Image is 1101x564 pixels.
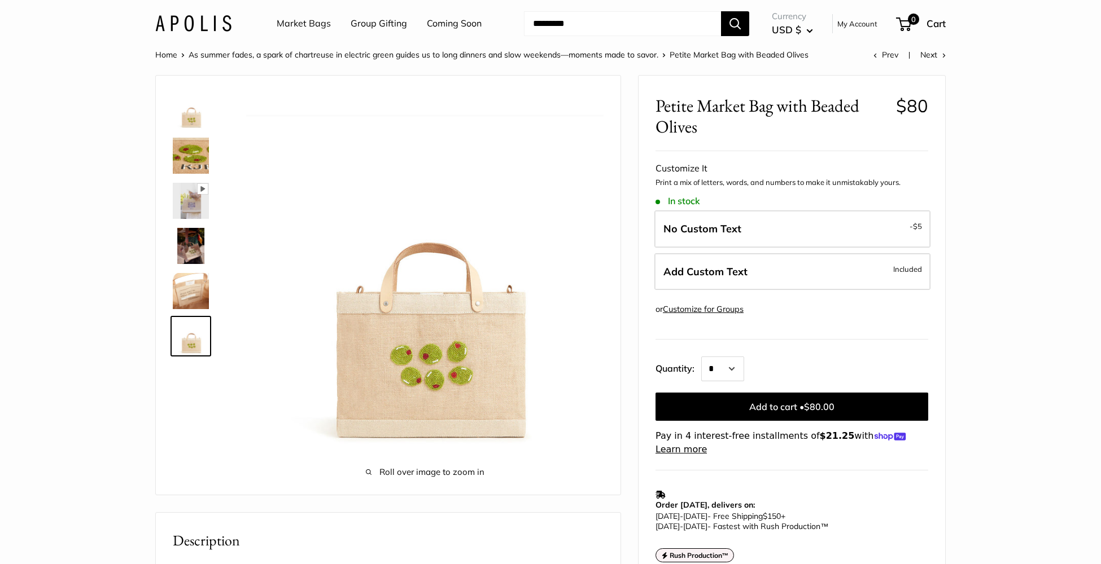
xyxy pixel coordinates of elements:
[927,17,946,29] span: Cart
[656,511,680,521] span: [DATE]
[155,50,177,60] a: Home
[171,316,211,356] a: Petite Market Bag with Beaded Olives
[173,138,209,174] img: Petite Market Bag with Beaded Olives
[171,135,211,176] a: Petite Market Bag with Beaded Olives
[173,318,209,354] img: Petite Market Bag with Beaded Olives
[670,551,729,559] strong: Rush Production™
[171,271,211,311] a: Petite Market Bag with Beaded Olives
[173,530,604,552] h2: Description
[155,47,809,62] nav: Breadcrumb
[654,253,930,290] label: Add Custom Text
[171,226,211,266] a: Petite Market Bag with Beaded Olives
[656,95,888,137] span: Petite Market Bag with Beaded Olives
[896,95,928,117] span: $80
[680,511,683,521] span: -
[427,15,482,32] a: Coming Soon
[246,464,604,480] span: Roll over image to zoom in
[9,521,121,555] iframe: Sign Up via Text for Offers
[670,50,809,60] span: Petite Market Bag with Beaded Olives
[721,11,749,36] button: Search
[656,521,828,531] span: - Fastest with Rush Production™
[663,222,741,235] span: No Custom Text
[524,11,721,36] input: Search...
[763,511,781,521] span: $150
[683,521,707,531] span: [DATE]
[656,177,928,188] p: Print a mix of letters, words, and numbers to make it unmistakably yours.
[656,393,928,421] button: Add to cart •$80.00
[351,15,407,32] a: Group Gifting
[189,50,658,60] a: As summer fades, a spark of chartreuse in electric green guides us to long dinners and slow weeke...
[656,521,680,531] span: [DATE]
[683,511,707,521] span: [DATE]
[920,50,946,60] a: Next
[772,24,801,36] span: USD $
[804,401,835,412] span: $80.00
[663,304,744,314] a: Customize for Groups
[173,273,209,309] img: Petite Market Bag with Beaded Olives
[277,15,331,32] a: Market Bags
[656,511,923,531] p: - Free Shipping +
[654,210,930,248] label: Leave Blank
[908,14,919,25] span: 0
[910,219,922,233] span: -
[171,180,211,221] a: Petite Market Bag with Beaded Olives
[656,196,700,206] span: In stock
[772,21,813,39] button: USD $
[772,8,813,24] span: Currency
[913,222,922,231] span: $5
[173,183,209,219] img: Petite Market Bag with Beaded Olives
[680,521,683,531] span: -
[246,92,604,450] img: Petite Market Bag with Beaded Olives
[173,92,209,129] img: Petite Market Bag with Beaded Olives
[873,50,898,60] a: Prev
[656,353,701,381] label: Quantity:
[173,228,209,264] img: Petite Market Bag with Beaded Olives
[893,262,922,276] span: Included
[656,302,744,317] div: or
[837,17,877,30] a: My Account
[663,265,748,278] span: Add Custom Text
[656,500,755,510] strong: Order [DATE], delivers on:
[656,160,928,177] div: Customize It
[155,15,231,32] img: Apolis
[897,15,946,33] a: 0 Cart
[171,90,211,131] a: Petite Market Bag with Beaded Olives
